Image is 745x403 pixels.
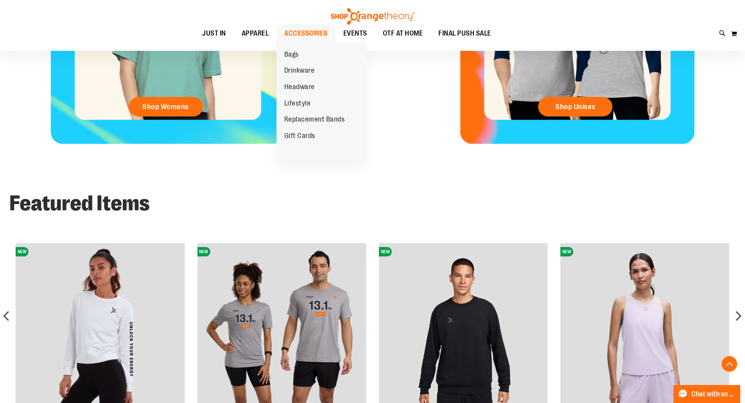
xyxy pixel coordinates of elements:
a: OTF AT HOME [375,25,431,43]
span: EVENTS [343,25,367,42]
button: Chat with an Expert [673,385,741,403]
span: Bags [284,50,299,60]
strong: Featured Items [9,191,150,215]
a: FINAL PUSH SALE [431,25,499,43]
span: Headware [284,83,315,93]
a: Shop Womens [129,97,203,116]
a: Replacement Bands [276,111,353,128]
span: Chat with an Expert [691,390,736,398]
span: Gift Cards [284,132,315,141]
span: Shop Womens [142,102,189,111]
img: Shop Orangetheory [330,8,416,25]
span: APPAREL [242,25,269,42]
span: NEW [16,247,29,256]
span: NEW [560,247,573,256]
a: APPAREL [234,25,277,43]
span: FINAL PUSH SALE [438,25,491,42]
a: EVENTS [336,25,375,43]
span: OTF AT HOME [383,25,423,42]
span: Lifestyle [284,99,311,109]
a: Drinkware [276,63,323,79]
span: ACCESSORIES [284,25,328,42]
a: Bags [276,47,307,63]
a: Headware [276,79,323,95]
span: NEW [379,247,392,256]
a: Gift Cards [276,128,323,144]
span: Shop Unisex [555,102,596,111]
a: Shop Unisex [538,97,612,116]
span: JUST IN [202,25,226,42]
a: Lifestyle [276,95,319,112]
span: Replacement Bands [284,115,345,125]
span: Drinkware [284,66,315,76]
a: ACCESSORIES [276,25,336,43]
ul: ACCESSORIES [276,43,366,160]
a: JUST IN [194,25,234,43]
button: Back To Top [722,356,737,372]
span: NEW [197,247,210,256]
